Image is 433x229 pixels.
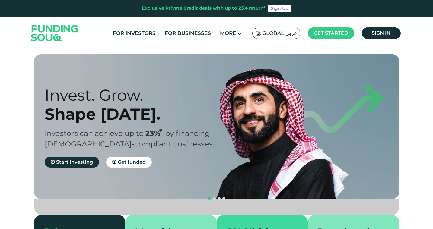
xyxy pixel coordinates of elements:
span: Sign in [372,30,390,36]
span: Get funded [118,159,146,165]
img: SA Flag [256,31,261,36]
button: navigation [212,196,217,201]
div: Shape [DATE]. [45,105,227,124]
button: navigation [217,196,221,201]
i: 23% IRR (expected) ~ 15% Net yield (expected) [159,129,162,132]
img: Logo [25,18,84,48]
span: Investors can achieve up to [45,129,144,138]
div: Exclusive Private Credit deals with up to 23% return* [142,5,266,12]
button: navigation [221,196,226,201]
a: For Investors [111,28,157,38]
a: Get funded [106,157,152,168]
span: Global عربي [262,30,297,37]
span: More [220,30,236,36]
span: Start investing [56,159,93,165]
a: Sign Up [268,5,291,12]
button: navigation [207,196,212,201]
a: Sign in [362,27,401,39]
div: Invest. Grow. [45,86,227,105]
span: Get started [314,30,348,36]
a: Start investing [45,157,99,168]
span: 23% [145,129,165,138]
a: For Businesses [163,28,212,38]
